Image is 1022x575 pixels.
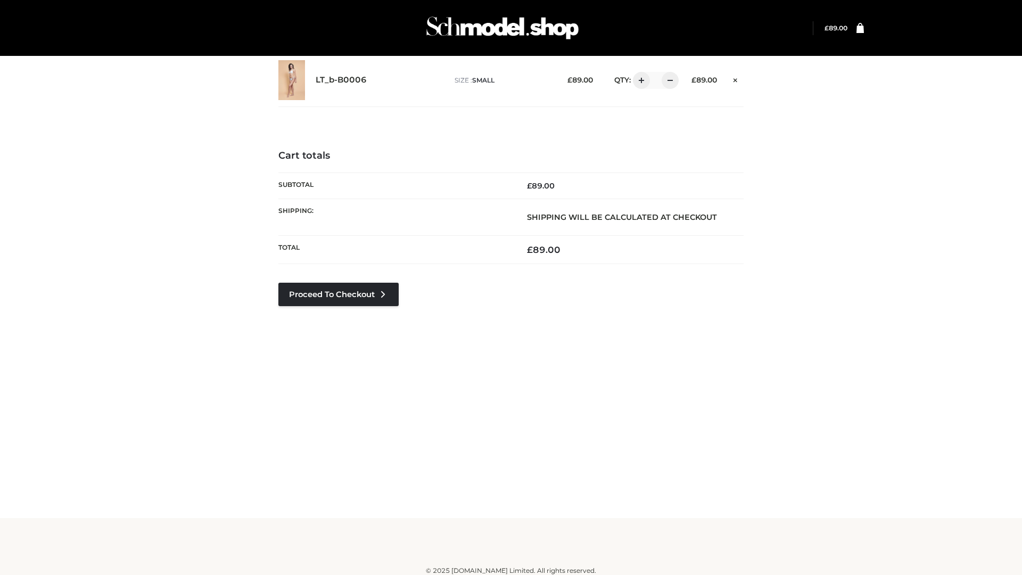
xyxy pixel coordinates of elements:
[527,212,717,222] strong: Shipping will be calculated at checkout
[691,76,717,84] bdi: 89.00
[567,76,593,84] bdi: 89.00
[567,76,572,84] span: £
[691,76,696,84] span: £
[728,72,744,86] a: Remove this item
[472,76,494,84] span: SMALL
[825,24,847,32] bdi: 89.00
[527,181,555,191] bdi: 89.00
[455,76,551,85] p: size :
[316,75,367,85] a: LT_b-B0006
[527,244,533,255] span: £
[825,24,829,32] span: £
[527,244,561,255] bdi: 89.00
[278,236,511,264] th: Total
[604,72,675,89] div: QTY:
[527,181,532,191] span: £
[278,283,399,306] a: Proceed to Checkout
[825,24,847,32] a: £89.00
[278,199,511,235] th: Shipping:
[423,7,582,49] img: Schmodel Admin 964
[278,60,305,100] img: LT_b-B0006 - SMALL
[278,172,511,199] th: Subtotal
[278,150,744,162] h4: Cart totals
